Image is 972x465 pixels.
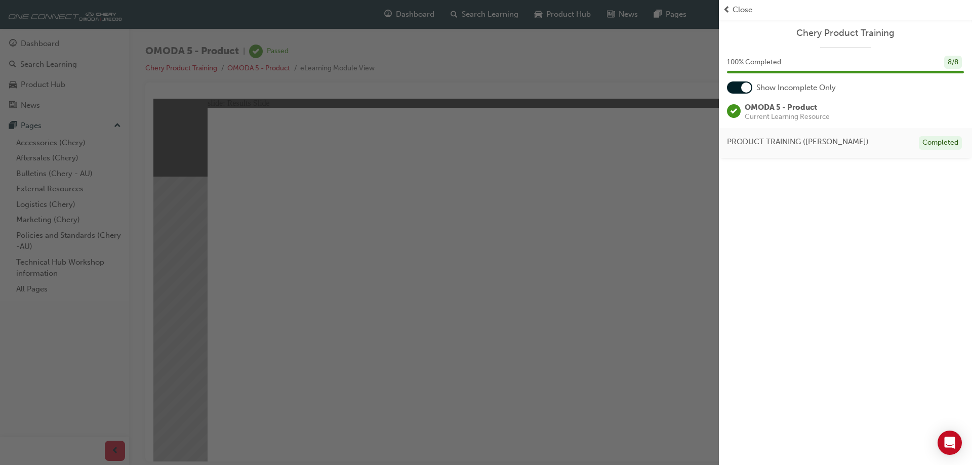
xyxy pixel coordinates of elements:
span: OMODA 5 - Product [745,103,817,112]
div: 8 / 8 [944,56,962,69]
span: Current Learning Resource [745,113,830,120]
span: prev-icon [723,4,731,16]
span: Close [733,4,752,16]
a: Chery Product Training [727,27,964,39]
div: Open Intercom Messenger [938,431,962,455]
span: Show Incomplete Only [756,82,836,94]
div: Completed [919,136,962,150]
span: PRODUCT TRAINING ([PERSON_NAME]) [727,136,869,148]
span: 100 % Completed [727,57,781,68]
button: prev-iconClose [723,4,968,16]
span: learningRecordVerb_PASS-icon [727,104,741,118]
